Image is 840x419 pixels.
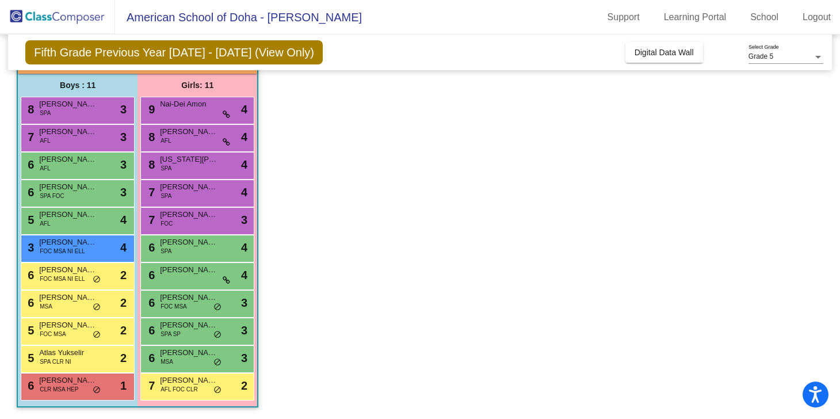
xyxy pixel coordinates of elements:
span: [PERSON_NAME] [160,264,217,276]
span: FOC MSA NI ELL [40,275,85,283]
span: [US_STATE][PERSON_NAME] [160,154,217,165]
div: Boys : 11 [18,74,138,97]
span: AFL [161,136,171,145]
span: [PERSON_NAME] [160,375,217,386]
span: 4 [120,239,127,256]
span: Grade 5 [749,52,773,60]
span: FOC MSA [40,330,66,338]
a: Learning Portal [655,8,736,26]
span: Digital Data Wall [635,48,694,57]
span: 6 [25,158,34,171]
span: [PERSON_NAME] [160,181,217,193]
span: 3 [120,128,127,146]
span: 2 [120,322,127,339]
span: 7 [146,379,155,392]
span: [PERSON_NAME] [160,237,217,248]
span: 3 [241,349,247,367]
span: 6 [25,379,34,392]
span: do_not_disturb_alt [93,275,101,284]
span: [PERSON_NAME] [39,292,97,303]
button: Digital Data Wall [625,42,703,63]
span: 6 [146,324,155,337]
span: 6 [146,241,155,254]
span: 6 [25,296,34,309]
span: FOC MSA NI ELL [40,247,85,256]
span: [PERSON_NAME] El [PERSON_NAME] [160,292,217,303]
span: [PERSON_NAME] [160,126,217,138]
span: 4 [241,128,247,146]
span: AFL [40,136,50,145]
span: 3 [241,211,247,228]
span: AFL FOC CLR [161,385,198,394]
span: [PERSON_NAME] [39,237,97,248]
span: 4 [241,184,247,201]
span: 4 [120,211,127,228]
span: [PERSON_NAME] [39,209,97,220]
span: 4 [241,266,247,284]
span: 4 [241,101,247,118]
span: 3 [241,322,247,339]
span: 4 [241,156,247,173]
span: 3 [120,101,127,118]
span: [PERSON_NAME] [39,126,97,138]
span: 3 [120,156,127,173]
span: do_not_disturb_alt [213,386,222,395]
span: American School of Doha - [PERSON_NAME] [115,8,362,26]
span: 2 [241,377,247,394]
span: do_not_disturb_alt [213,303,222,312]
span: 8 [146,158,155,171]
span: MSA [40,302,52,311]
span: do_not_disturb_alt [93,386,101,395]
span: [PERSON_NAME] [39,264,97,276]
span: do_not_disturb_alt [93,303,101,312]
span: 8 [146,131,155,143]
span: Fifth Grade Previous Year [DATE] - [DATE] (View Only) [25,40,323,64]
span: 4 [241,239,247,256]
span: 5 [25,324,34,337]
span: SPA [40,109,51,117]
span: do_not_disturb_alt [213,358,222,367]
span: SPA [161,192,171,200]
span: 6 [146,269,155,281]
a: Logout [793,8,840,26]
span: do_not_disturb_alt [213,330,222,340]
span: 6 [25,269,34,281]
span: 8 [25,103,34,116]
span: 5 [25,214,34,226]
span: 7 [25,131,34,143]
span: do_not_disturb_alt [93,330,101,340]
span: MSA [161,357,173,366]
span: 5 [25,352,34,364]
span: 3 [25,241,34,254]
span: AFL [40,219,50,228]
span: SPA [161,164,171,173]
span: [PERSON_NAME] [160,209,217,220]
span: [PERSON_NAME] [39,375,97,386]
span: 7 [146,214,155,226]
span: 1 [120,377,127,394]
span: [PERSON_NAME] [39,319,97,331]
span: 2 [120,349,127,367]
span: Nai-Dei Amon [160,98,217,110]
span: Atlas Yukselir [39,347,97,359]
span: 6 [146,352,155,364]
span: 6 [25,186,34,199]
span: SPA SP [161,330,181,338]
span: SPA CLR NI [40,357,71,366]
span: 3 [241,294,247,311]
span: CLR MSA HEP [40,385,78,394]
span: FOC MSA [161,302,187,311]
span: 7 [146,186,155,199]
span: 9 [146,103,155,116]
span: 2 [120,294,127,311]
span: 2 [120,266,127,284]
a: School [741,8,788,26]
span: [PERSON_NAME] [39,154,97,165]
div: Girls: 11 [138,74,257,97]
span: AFL [40,164,50,173]
span: [PERSON_NAME] [160,347,217,359]
span: 6 [146,296,155,309]
span: [PERSON_NAME] [39,181,97,193]
span: [PERSON_NAME] [160,319,217,331]
a: Support [598,8,649,26]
